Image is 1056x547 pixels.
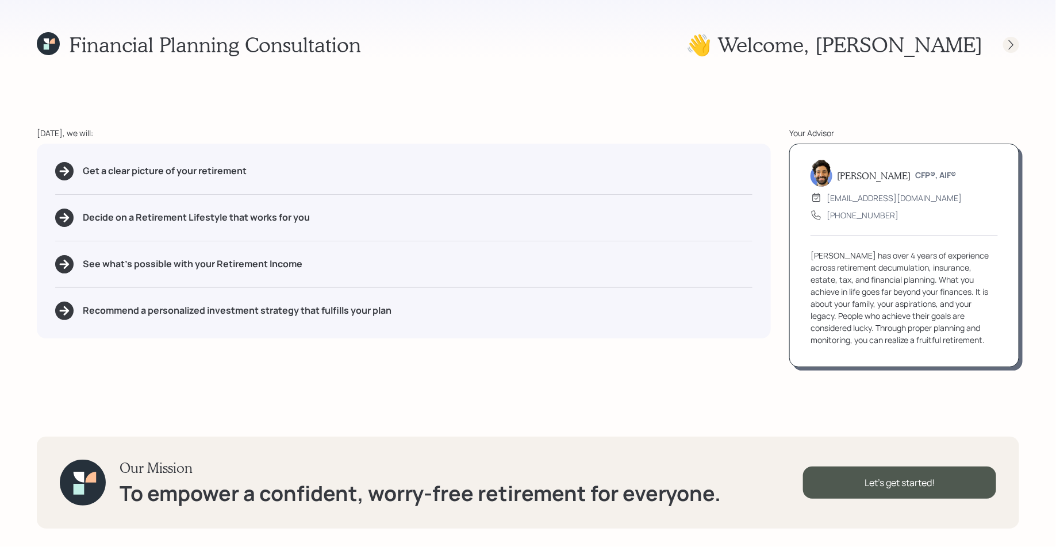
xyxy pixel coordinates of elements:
h1: 👋 Welcome , [PERSON_NAME] [686,32,982,57]
h5: Get a clear picture of your retirement [83,165,247,176]
div: [PHONE_NUMBER] [827,209,898,221]
div: [PERSON_NAME] has over 4 years of experience across retirement decumulation, insurance, estate, t... [811,249,998,346]
h5: Decide on a Retirement Lifestyle that works for you [83,212,310,223]
div: [EMAIL_ADDRESS][DOMAIN_NAME] [827,192,962,204]
h6: CFP®, AIF® [915,171,956,180]
div: [DATE], we will: [37,127,771,139]
h1: Financial Planning Consultation [69,32,361,57]
div: Let's get started! [803,467,996,499]
h3: Our Mission [120,460,721,476]
img: eric-schwartz-headshot.png [811,159,832,187]
h5: See what's possible with your Retirement Income [83,259,302,269]
h5: [PERSON_NAME] [837,170,911,181]
div: Your Advisor [789,127,1019,139]
h1: To empower a confident, worry-free retirement for everyone. [120,481,721,506]
h5: Recommend a personalized investment strategy that fulfills your plan [83,305,391,316]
